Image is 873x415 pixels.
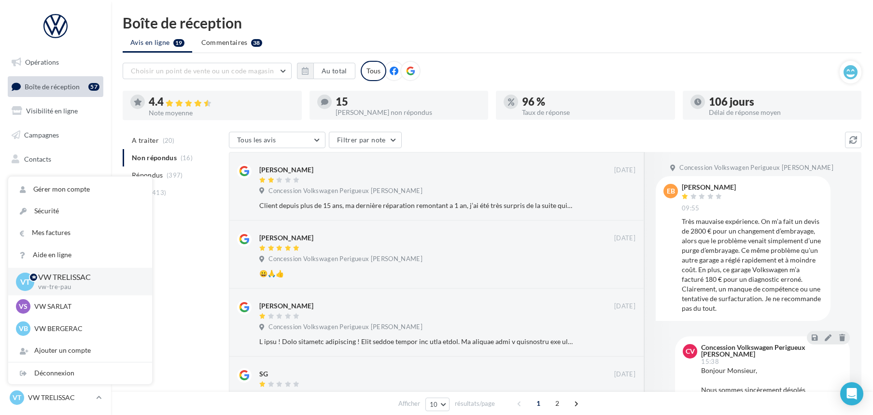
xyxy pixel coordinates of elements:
[132,136,159,145] span: A traiter
[132,170,163,180] span: Répondus
[167,171,183,179] span: (397)
[25,58,59,66] span: Opérations
[251,39,262,47] div: 38
[88,83,99,91] div: 57
[259,269,573,278] div: 😀🙏👍
[268,323,422,332] span: Concession Volkswagen Perigueux [PERSON_NAME]
[8,362,152,384] div: Déconnexion
[686,346,695,356] span: CV
[259,201,573,210] div: Client depuis plus de 15 ans, ma dernière réparation remontant a 1 an, j’ai été très surpris de l...
[38,283,137,291] p: vw-tre-pau
[682,217,823,313] div: Très mauvaise expérience. On m’a fait un devis de 2800 € pour un changement d’embrayage, alors qu...
[237,136,276,144] span: Tous les avis
[6,197,105,217] a: Calendrier
[28,393,92,402] p: VW TRELISSAC
[701,359,719,365] span: 15:38
[297,63,355,79] button: Au total
[709,109,854,116] div: Délai de réponse moyen
[229,132,325,148] button: Tous les avis
[430,401,438,408] span: 10
[259,337,573,346] div: L ipsu ! Dolo sitametc adipiscing ! Elit seddoe tempor inc utla etdol. Ma aliquae admi v quisnost...
[8,179,152,200] a: Gérer mon compte
[709,97,854,107] div: 106 jours
[614,166,635,175] span: [DATE]
[131,67,274,75] span: Choisir un point de vente ou un code magasin
[259,369,268,379] div: SG
[8,222,152,244] a: Mes factures
[149,97,294,108] div: 4.4
[6,125,105,145] a: Campagnes
[24,154,51,163] span: Contacts
[455,399,495,408] span: résultats/page
[682,204,700,213] span: 09:55
[19,302,28,311] span: VS
[6,221,105,249] a: ASSETS PERSONNALISABLES
[24,131,59,139] span: Campagnes
[679,164,833,172] span: Concession Volkswagen Perigueux [PERSON_NAME]
[840,382,863,405] div: Open Intercom Messenger
[329,132,402,148] button: Filtrer par note
[268,187,422,195] span: Concession Volkswagen Perigueux [PERSON_NAME]
[531,396,546,411] span: 1
[8,340,152,361] div: Ajouter un compte
[268,255,422,263] span: Concession Volkswagen Perigueux [PERSON_NAME]
[682,184,736,191] div: [PERSON_NAME]
[614,302,635,311] span: [DATE]
[8,388,103,407] a: VT VW TRELISSAC
[25,82,80,90] span: Boîte de réception
[6,76,105,97] a: Boîte de réception57
[259,301,313,311] div: [PERSON_NAME]
[667,186,675,196] span: EB
[150,189,167,196] span: (413)
[6,149,105,169] a: Contacts
[522,97,667,107] div: 96 %
[8,200,152,222] a: Sécurité
[8,244,152,266] a: Aide en ligne
[336,97,481,107] div: 15
[614,234,635,243] span: [DATE]
[26,107,78,115] span: Visibilité en ligne
[259,165,313,175] div: [PERSON_NAME]
[313,63,355,79] button: Au total
[13,393,21,402] span: VT
[398,399,420,408] span: Afficher
[336,109,481,116] div: [PERSON_NAME] non répondus
[6,52,105,72] a: Opérations
[38,272,137,283] p: VW TRELISSAC
[6,173,105,193] a: Médiathèque
[149,110,294,116] div: Note moyenne
[20,276,30,287] span: VT
[268,391,422,400] span: Concession Volkswagen Perigueux [PERSON_NAME]
[701,344,840,358] div: Concession Volkswagen Perigueux [PERSON_NAME]
[614,370,635,379] span: [DATE]
[361,61,386,81] div: Tous
[522,109,667,116] div: Taux de réponse
[163,137,175,144] span: (20)
[201,38,248,47] span: Commentaires
[549,396,565,411] span: 2
[6,101,105,121] a: Visibilité en ligne
[19,324,28,333] span: VB
[123,63,292,79] button: Choisir un point de vente ou un code magasin
[34,302,141,311] p: VW SARLAT
[34,324,141,333] p: VW BERGERAC
[425,398,450,411] button: 10
[259,233,313,243] div: [PERSON_NAME]
[123,15,861,30] div: Boîte de réception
